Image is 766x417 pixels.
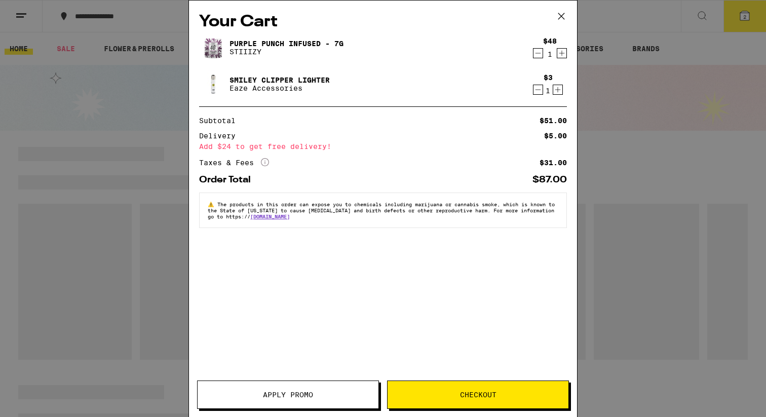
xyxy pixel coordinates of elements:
div: Taxes & Fees [199,158,269,167]
div: Add $24 to get free delivery! [199,143,567,150]
h2: Your Cart [199,11,567,33]
span: Apply Promo [263,391,313,398]
span: Checkout [460,391,496,398]
button: Increment [553,85,563,95]
div: $51.00 [540,117,567,124]
p: Eaze Accessories [229,84,330,92]
span: The products in this order can expose you to chemicals including marijuana or cannabis smoke, whi... [208,201,555,219]
span: Hi. Need any help? [6,7,73,15]
img: Smiley Clipper Lighter [199,70,227,98]
span: ⚠️ [208,201,217,207]
div: $3 [544,73,553,82]
button: Decrement [533,48,543,58]
div: Delivery [199,132,243,139]
button: Increment [557,48,567,58]
div: $48 [543,37,557,45]
div: $5.00 [544,132,567,139]
div: 1 [544,87,553,95]
button: Checkout [387,381,569,409]
div: Subtotal [199,117,243,124]
button: Decrement [533,85,543,95]
a: Smiley Clipper Lighter [229,76,330,84]
a: [DOMAIN_NAME] [250,213,290,219]
button: Apply Promo [197,381,379,409]
div: 1 [543,50,557,58]
div: $31.00 [540,159,567,166]
img: Purple Punch Infused - 7g [199,33,227,62]
div: Order Total [199,175,258,184]
div: $87.00 [532,175,567,184]
p: STIIIZY [229,48,343,56]
a: Purple Punch Infused - 7g [229,40,343,48]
